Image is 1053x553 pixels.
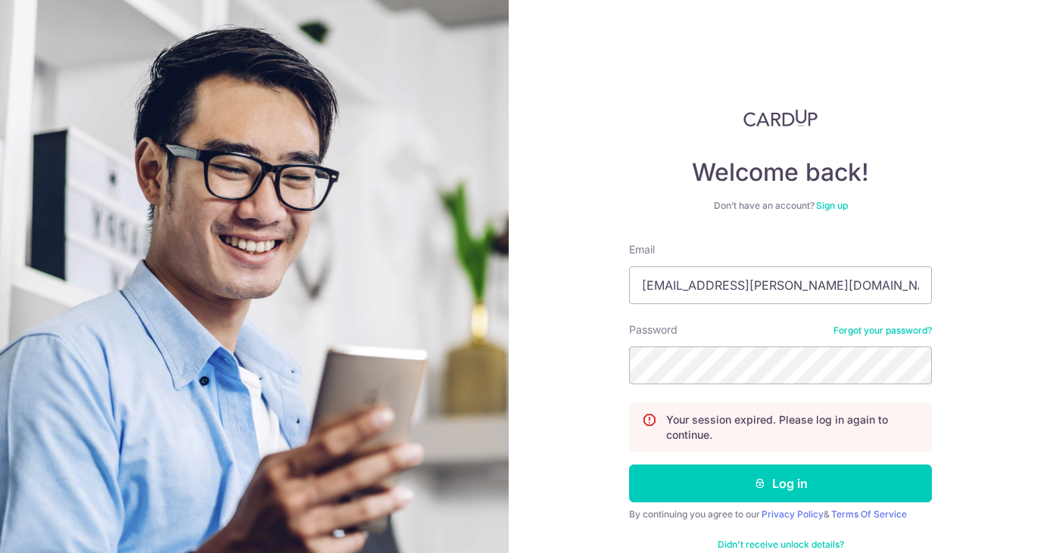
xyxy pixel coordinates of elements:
[743,109,818,127] img: CardUp Logo
[629,266,932,304] input: Enter your Email
[629,508,932,520] div: By continuing you agree to our &
[762,508,824,520] a: Privacy Policy
[831,508,907,520] a: Terms Of Service
[666,412,919,443] p: Your session expired. Please log in again to continue.
[718,539,844,551] a: Didn't receive unlock details?
[629,200,932,212] div: Don’t have an account?
[629,322,678,337] label: Password
[629,242,655,257] label: Email
[629,157,932,188] h4: Welcome back!
[629,464,932,502] button: Log in
[816,200,848,211] a: Sign up
[833,325,932,337] a: Forgot your password?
